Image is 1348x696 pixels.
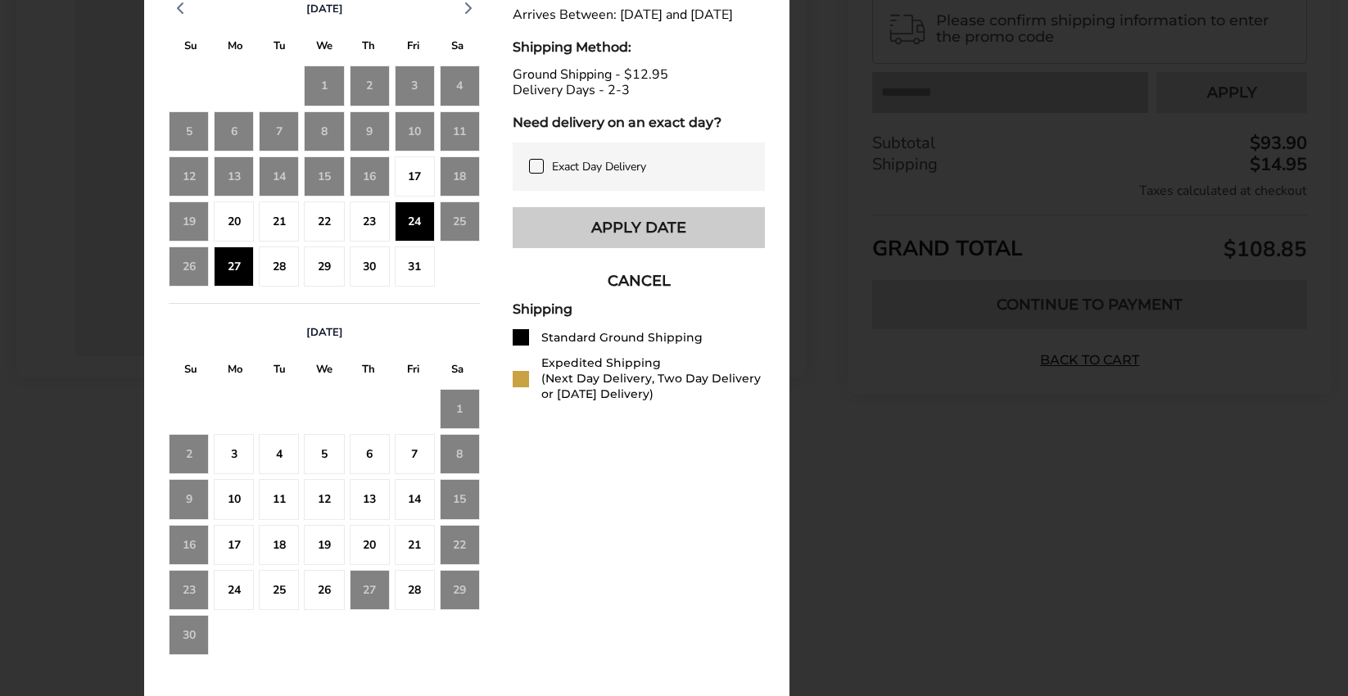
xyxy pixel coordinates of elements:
[306,2,343,16] span: [DATE]
[213,359,257,384] div: M
[302,35,346,61] div: W
[513,301,765,317] div: Shipping
[391,35,435,61] div: F
[346,35,391,61] div: T
[513,207,765,248] button: Apply Date
[541,330,703,346] div: Standard Ground Shipping
[513,67,765,98] div: Ground Shipping - $12.95 Delivery Days - 2-3
[306,325,343,340] span: [DATE]
[436,359,480,384] div: S
[541,355,765,402] div: Expedited Shipping (Next Day Delivery, Two Day Delivery or [DATE] Delivery)
[300,2,350,16] button: [DATE]
[213,35,257,61] div: M
[552,159,646,174] span: Exact Day Delivery
[513,260,765,301] button: CANCEL
[302,359,346,384] div: W
[513,115,765,130] div: Need delivery on an exact day?
[258,359,302,384] div: T
[391,359,435,384] div: F
[436,35,480,61] div: S
[258,35,302,61] div: T
[300,325,350,340] button: [DATE]
[513,7,765,23] div: Arrives Between: [DATE] and [DATE]
[169,35,213,61] div: S
[169,359,213,384] div: S
[513,39,765,55] div: Shipping Method:
[346,359,391,384] div: T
